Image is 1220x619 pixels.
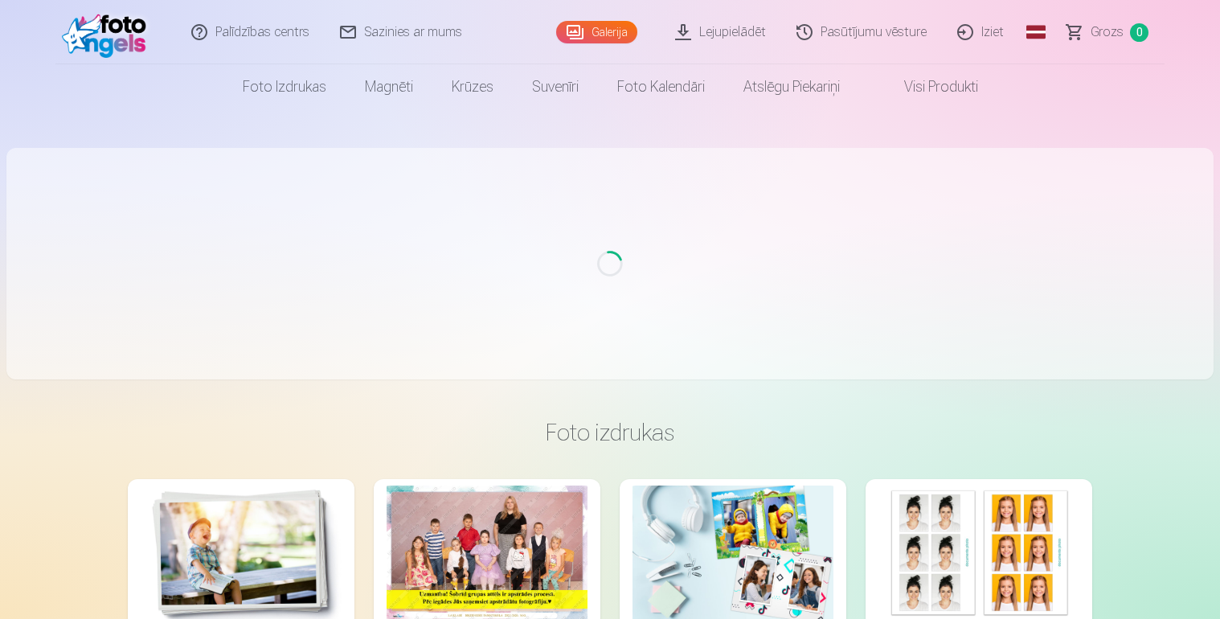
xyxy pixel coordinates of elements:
a: Visi produkti [859,64,997,109]
a: Foto kalendāri [598,64,724,109]
span: 0 [1130,23,1148,42]
a: Suvenīri [513,64,598,109]
a: Foto izdrukas [223,64,346,109]
a: Krūzes [432,64,513,109]
img: /fa1 [62,6,154,58]
a: Magnēti [346,64,432,109]
a: Atslēgu piekariņi [724,64,859,109]
span: Grozs [1091,23,1124,42]
h3: Foto izdrukas [141,418,1079,447]
a: Galerija [556,21,637,43]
